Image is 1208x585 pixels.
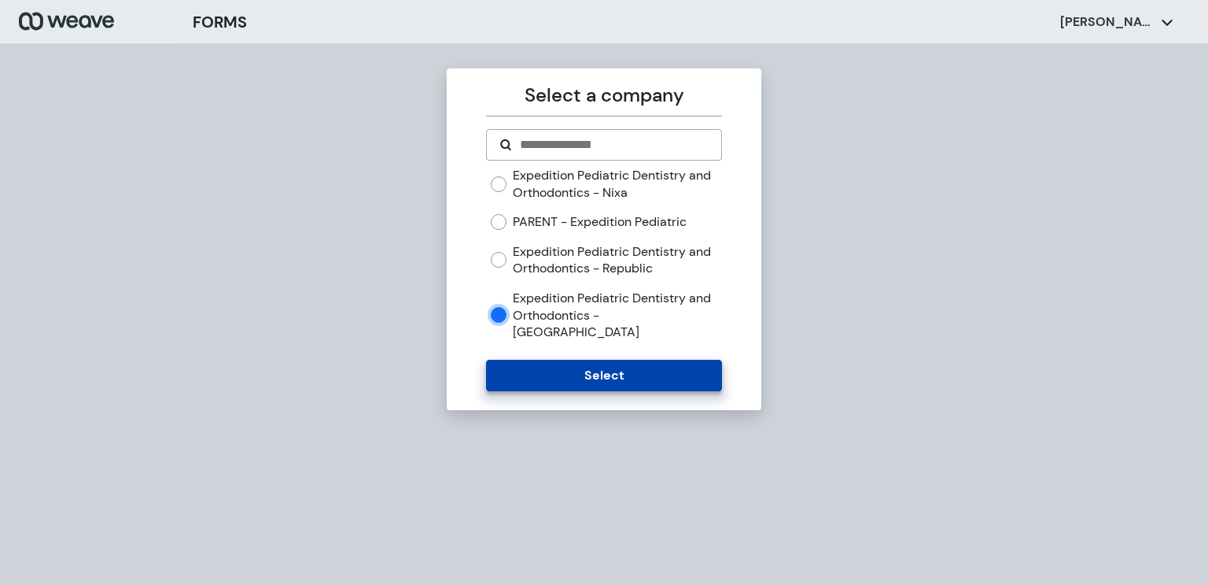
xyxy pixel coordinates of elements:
label: PARENT - Expedition Pediatric [513,213,687,231]
input: Search [518,135,708,154]
label: Expedition Pediatric Dentistry and Orthodontics - Nixa [513,167,721,201]
label: Expedition Pediatric Dentistry and Orthodontics - [GEOGRAPHIC_DATA] [513,290,721,341]
h3: FORMS [193,10,247,34]
button: Select [486,360,721,391]
label: Expedition Pediatric Dentistry and Orthodontics - Republic [513,243,721,277]
p: Select a company [486,81,721,109]
p: [PERSON_NAME] [PERSON_NAME] [1060,13,1155,31]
